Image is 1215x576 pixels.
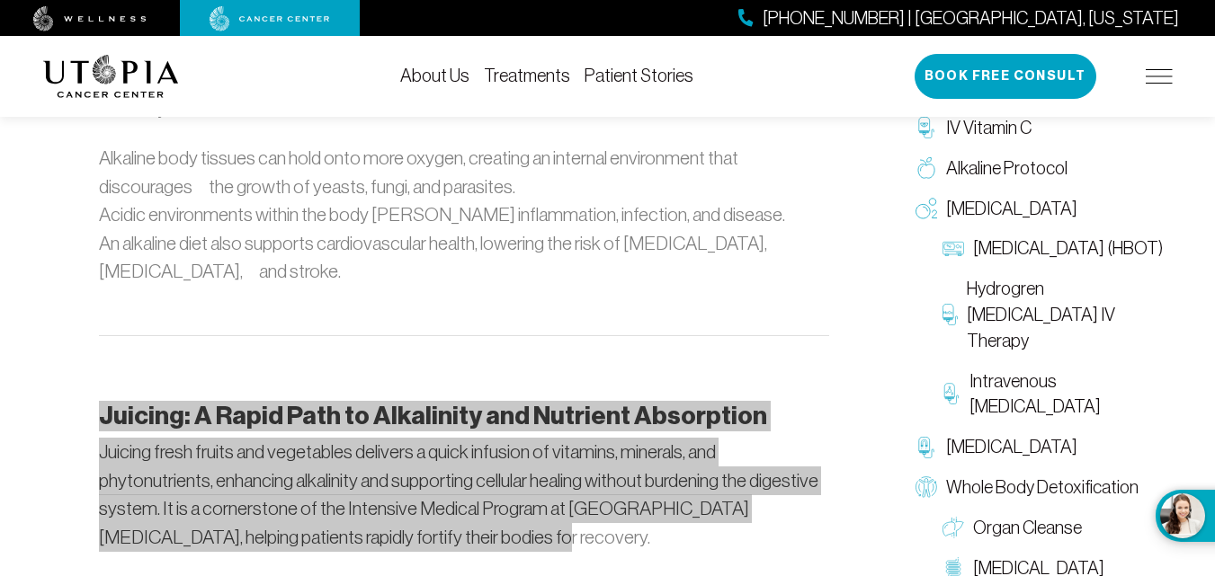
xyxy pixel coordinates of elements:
[99,229,829,286] li: An alkaline diet also supports cardiovascular health, lowering the risk of [MEDICAL_DATA], [MEDIC...
[916,117,937,138] img: IV Vitamin C
[946,115,1032,141] span: IV Vitamin C
[943,304,958,325] img: Hydrogren Peroxide IV Therapy
[946,474,1139,501] span: Whole Body Detoxification
[967,276,1164,353] span: Hydrogren [MEDICAL_DATA] IV Therapy
[99,438,829,551] p: Juicing fresh fruits and vegetables delivers a quick infusion of vitamins, minerals, and phytonut...
[907,467,1173,508] a: Whole Body Detoxification
[585,66,693,85] a: Patient Stories
[916,157,937,179] img: Alkaline Protocol
[99,200,829,229] li: Acidic environments within the body [PERSON_NAME] inflammation, infection, and disease.
[916,198,937,219] img: Oxygen Therapy
[934,508,1173,548] a: Organ Cleanse
[43,55,179,98] img: logo
[400,66,469,85] a: About Us
[33,6,147,31] img: wellness
[943,238,964,260] img: Hyperbaric Oxygen Therapy (HBOT)
[484,66,570,85] a: Treatments
[1146,69,1173,84] img: icon-hamburger
[210,6,330,31] img: cancer center
[943,517,964,538] img: Organ Cleanse
[99,401,767,430] strong: Juicing: A Rapid Path to Alkalinity and Nutrient Absorption
[934,228,1173,269] a: [MEDICAL_DATA] (HBOT)
[946,196,1077,222] span: [MEDICAL_DATA]
[763,5,1179,31] span: [PHONE_NUMBER] | [GEOGRAPHIC_DATA], [US_STATE]
[907,148,1173,189] a: Alkaline Protocol
[738,5,1179,31] a: [PHONE_NUMBER] | [GEOGRAPHIC_DATA], [US_STATE]
[934,269,1173,360] a: Hydrogren [MEDICAL_DATA] IV Therapy
[969,368,1163,421] span: Intravenous [MEDICAL_DATA]
[99,144,829,200] li: Alkaline body tissues can hold onto more oxygen, creating an internal environment that discourage...
[916,476,937,498] img: Whole Body Detoxification
[907,189,1173,229] a: [MEDICAL_DATA]
[907,108,1173,148] a: IV Vitamin C
[907,427,1173,467] a: [MEDICAL_DATA]
[973,235,1163,261] span: [MEDICAL_DATA] (HBOT)
[973,515,1082,541] span: Organ Cleanse
[915,54,1096,99] button: Book Free Consult
[916,437,937,458] img: Chelation Therapy
[946,434,1077,460] span: [MEDICAL_DATA]
[943,383,961,404] img: Intravenous Ozone Therapy
[934,361,1173,428] a: Intravenous [MEDICAL_DATA]
[946,155,1068,182] span: Alkaline Protocol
